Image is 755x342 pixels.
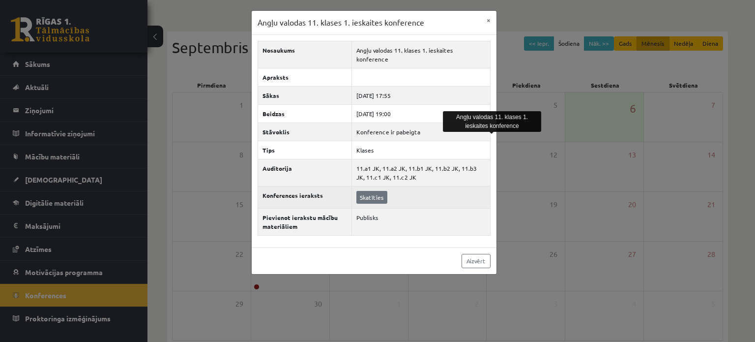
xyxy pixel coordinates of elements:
[351,41,490,68] td: Angļu valodas 11. klases 1. ieskaites konference
[258,104,351,123] th: Beidzas
[351,104,490,123] td: [DATE] 19:00
[258,41,351,68] th: Nosaukums
[351,159,490,186] td: 11.a1 JK, 11.a2 JK, 11.b1 JK, 11.b2 JK, 11.b3 JK, 11.c1 JK, 11.c2 JK
[258,86,351,104] th: Sākas
[481,11,496,30] button: ×
[351,123,490,141] td: Konference ir pabeigta
[258,17,424,29] h3: Angļu valodas 11. klases 1. ieskaites konference
[462,254,491,268] a: Aizvērt
[258,186,351,208] th: Konferences ieraksts
[356,191,387,204] a: Skatīties
[258,141,351,159] th: Tips
[443,111,541,132] div: Angļu valodas 11. klases 1. ieskaites konference
[258,208,351,235] th: Pievienot ierakstu mācību materiāliem
[351,86,490,104] td: [DATE] 17:55
[351,141,490,159] td: Klases
[258,123,351,141] th: Stāvoklis
[258,159,351,186] th: Auditorija
[258,68,351,86] th: Apraksts
[351,208,490,235] td: Publisks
